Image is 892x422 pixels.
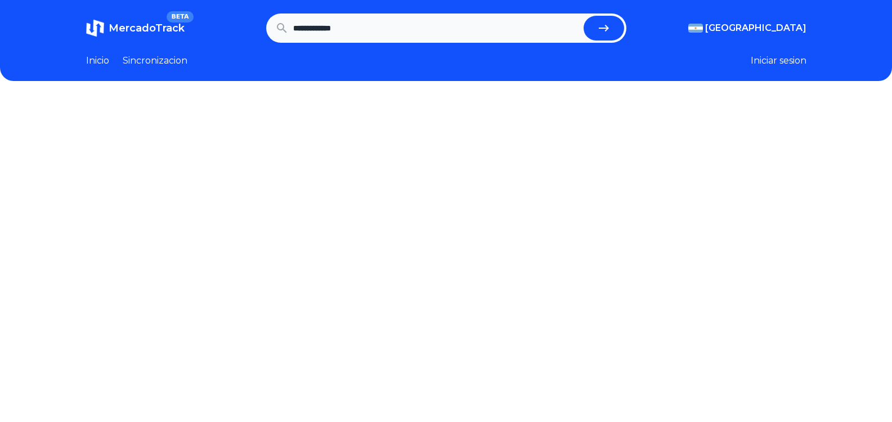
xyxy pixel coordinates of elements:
[167,11,193,23] span: BETA
[751,54,806,68] button: Iniciar sesion
[705,21,806,35] span: [GEOGRAPHIC_DATA]
[109,22,185,34] span: MercadoTrack
[688,21,806,35] button: [GEOGRAPHIC_DATA]
[688,24,703,33] img: Argentina
[86,19,104,37] img: MercadoTrack
[123,54,187,68] a: Sincronizacion
[86,54,109,68] a: Inicio
[86,19,185,37] a: MercadoTrackBETA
